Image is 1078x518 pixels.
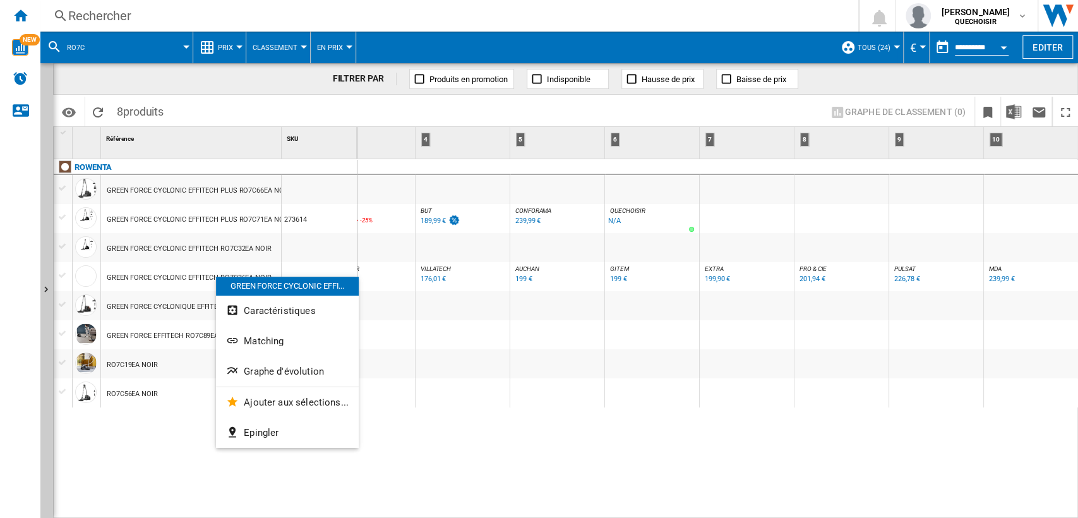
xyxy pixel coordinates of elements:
[244,305,315,316] span: Caractéristiques
[244,427,278,438] span: Epingler
[216,296,359,326] button: Caractéristiques
[216,387,359,418] button: Ajouter aux sélections...
[244,335,284,347] span: Matching
[216,418,359,448] button: Epingler...
[216,277,359,296] div: GREEN FORCE CYCLONIC EFFI...
[216,326,359,356] button: Matching
[244,397,349,408] span: Ajouter aux sélections...
[216,356,359,387] button: Graphe d'évolution
[244,366,324,377] span: Graphe d'évolution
